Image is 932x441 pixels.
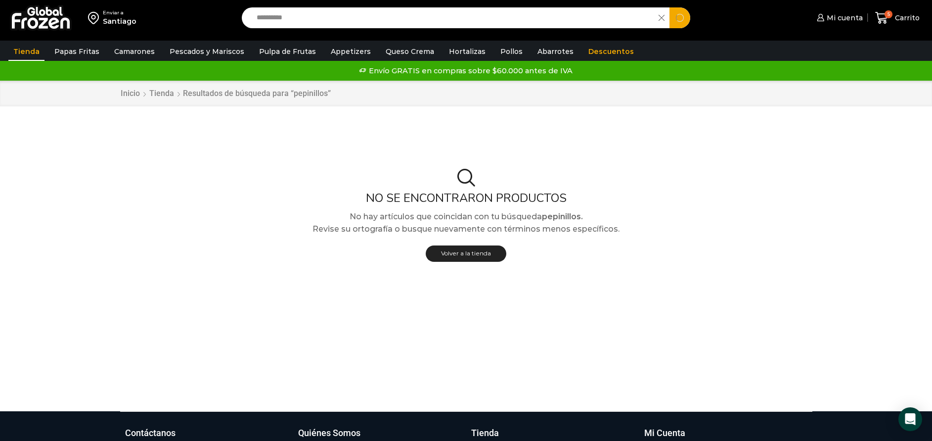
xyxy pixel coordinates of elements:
a: Papas Fritas [49,42,104,61]
h2: No se encontraron productos [113,191,820,205]
h3: Contáctanos [125,427,176,440]
span: Mi cuenta [824,13,863,23]
a: Pescados y Mariscos [165,42,249,61]
span: Carrito [892,13,920,23]
a: Tienda [8,42,44,61]
span: Volver a la tienda [441,249,491,257]
button: Search button [669,7,690,28]
a: Abarrotes [533,42,578,61]
h3: Quiénes Somos [298,427,360,440]
a: Volver a la tienda [426,245,506,262]
p: No hay artículos que coincidan con tu búsqueda Revise su ortografía o busque nuevamente con térmi... [113,210,820,236]
a: Inicio [120,88,140,99]
a: Pulpa de Frutas [254,42,321,61]
a: Tienda [149,88,175,99]
a: Hortalizas [444,42,490,61]
a: Queso Crema [381,42,439,61]
a: Mi cuenta [814,8,863,28]
nav: Breadcrumb [120,88,331,99]
h3: Mi Cuenta [644,427,685,440]
a: Descuentos [583,42,639,61]
a: Pollos [495,42,528,61]
div: Open Intercom Messenger [898,407,922,431]
div: Santiago [103,16,136,26]
a: Camarones [109,42,160,61]
div: Enviar a [103,9,136,16]
a: 5 Carrito [873,6,922,30]
strong: pepinillos. [542,212,583,221]
a: Appetizers [326,42,376,61]
h1: Resultados de búsqueda para “pepinillos” [183,89,331,98]
span: 5 [885,10,892,18]
img: address-field-icon.svg [88,9,103,26]
h3: Tienda [471,427,499,440]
